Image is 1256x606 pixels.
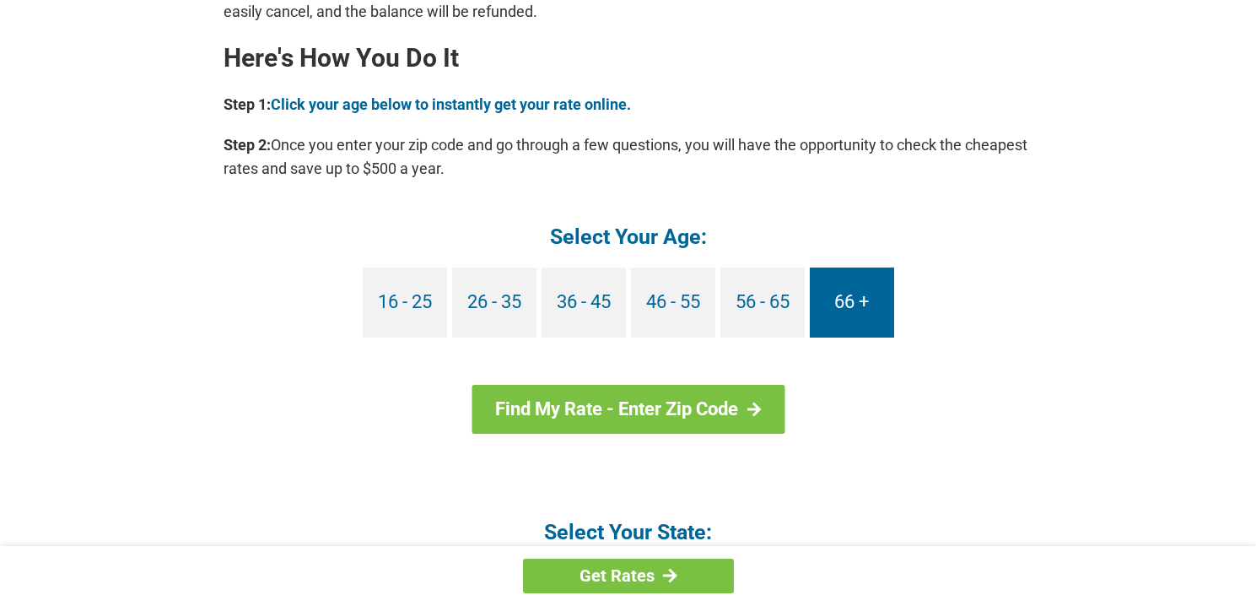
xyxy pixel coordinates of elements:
a: 26 - 35 [452,268,536,338]
b: Step 1: [224,95,271,113]
a: 46 - 55 [631,268,715,338]
a: 66 + [810,268,894,338]
a: Get Rates [523,559,734,593]
a: Find My Rate - Enter Zip Code [472,385,784,434]
h4: Select Your Age: [224,223,1033,251]
p: Once you enter your zip code and go through a few questions, you will have the opportunity to che... [224,133,1033,181]
h2: Here's How You Do It [224,45,1033,72]
b: Step 2: [224,136,271,154]
a: Click your age below to instantly get your rate online. [271,95,631,113]
a: 56 - 65 [720,268,805,338]
h4: Select Your State: [224,518,1033,546]
a: 36 - 45 [542,268,626,338]
a: 16 - 25 [363,268,447,338]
